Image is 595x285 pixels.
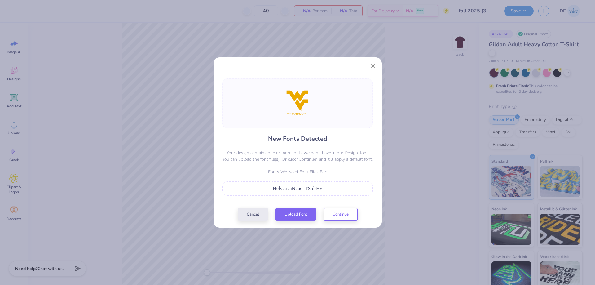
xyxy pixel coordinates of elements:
p: Your design contains one or more fonts we don't have in our Design Tool. You can upload the font ... [222,149,373,163]
button: Close [367,60,379,72]
button: Upload Font [275,208,316,221]
button: Continue [324,208,358,221]
p: Fonts We Need Font Files For: [222,169,373,175]
button: Cancel [238,208,268,221]
h4: New Fonts Detected [268,134,327,143]
span: HelveticaNeueLTStd-Hv [273,186,322,191]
